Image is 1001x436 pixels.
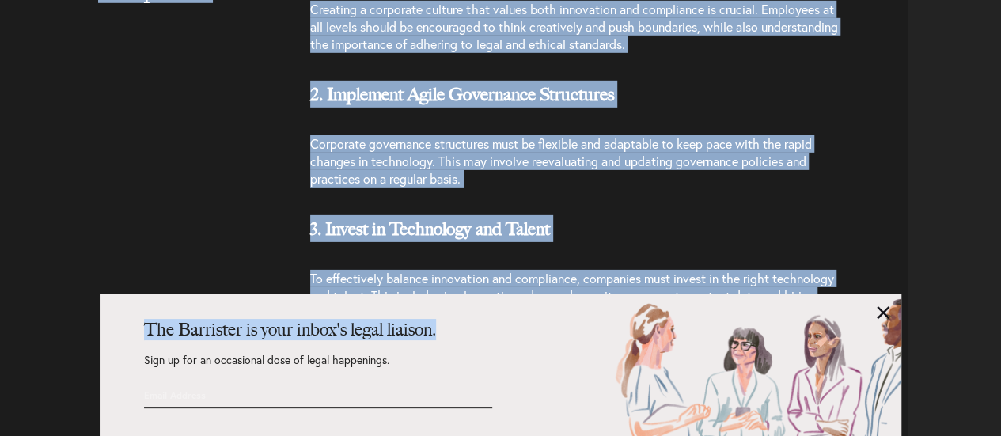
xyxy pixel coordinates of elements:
b: 2. Implement Agile Governance Structures [310,84,613,105]
span: To effectively balance innovation and compliance, companies must invest in the right technology a... [310,270,833,321]
b: 3. Invest in Technology and Talent [310,218,549,240]
p: Sign up for an occasional dose of legal happenings. [144,354,492,381]
strong: The Barrister is your inbox's legal liaison. [144,319,436,340]
span: Creating a corporate culture that values both innovation and compliance is crucial. Employees at ... [310,1,837,52]
span: Corporate governance structures must be flexible and adaptable to keep pace with the rapid change... [310,135,811,187]
input: Email Address [144,381,405,408]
